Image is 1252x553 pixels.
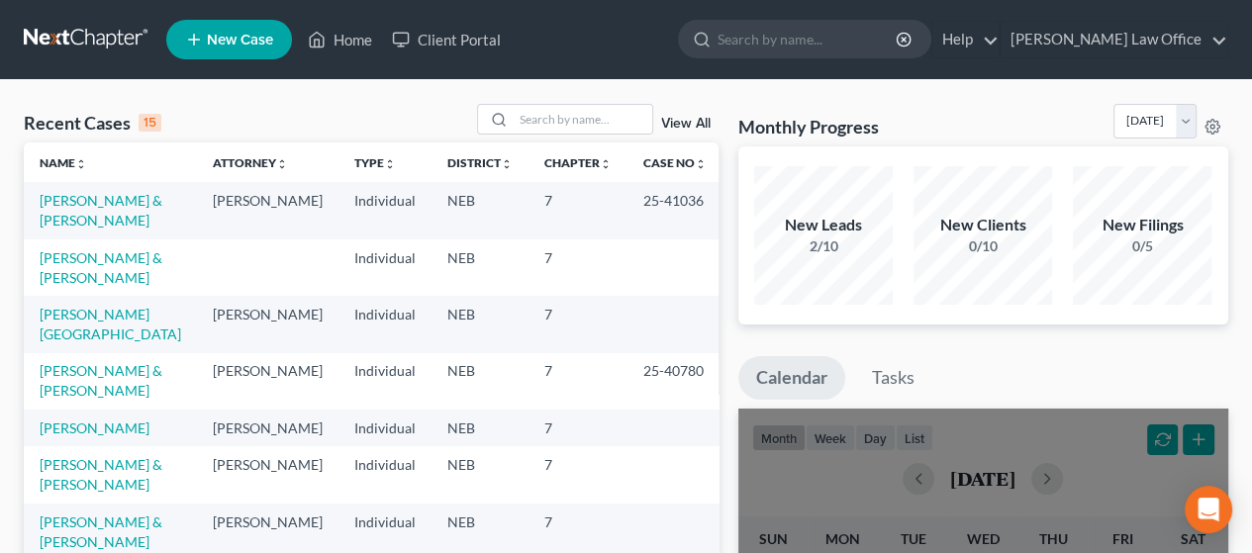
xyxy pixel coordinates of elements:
[695,158,707,170] i: unfold_more
[738,356,845,400] a: Calendar
[276,158,288,170] i: unfold_more
[382,22,511,57] a: Client Portal
[432,239,529,296] td: NEB
[354,155,396,170] a: Typeunfold_more
[197,446,338,503] td: [PERSON_NAME]
[854,356,932,400] a: Tasks
[432,353,529,410] td: NEB
[627,353,722,410] td: 25-40780
[338,182,432,238] td: Individual
[529,446,627,503] td: 7
[298,22,382,57] a: Home
[213,155,288,170] a: Attorneyunfold_more
[544,155,612,170] a: Chapterunfold_more
[1073,236,1211,256] div: 0/5
[447,155,513,170] a: Districtunfold_more
[432,296,529,352] td: NEB
[40,306,181,342] a: [PERSON_NAME][GEOGRAPHIC_DATA]
[40,249,162,286] a: [PERSON_NAME] & [PERSON_NAME]
[338,446,432,503] td: Individual
[600,158,612,170] i: unfold_more
[197,410,338,446] td: [PERSON_NAME]
[1185,486,1232,533] div: Open Intercom Messenger
[914,236,1052,256] div: 0/10
[432,182,529,238] td: NEB
[197,182,338,238] td: [PERSON_NAME]
[738,115,879,138] h3: Monthly Progress
[718,21,899,57] input: Search by name...
[754,214,893,236] div: New Leads
[529,410,627,446] td: 7
[207,33,273,47] span: New Case
[627,182,722,238] td: 25-41036
[40,192,162,229] a: [PERSON_NAME] & [PERSON_NAME]
[914,214,1052,236] div: New Clients
[40,362,162,399] a: [PERSON_NAME] & [PERSON_NAME]
[529,353,627,410] td: 7
[197,296,338,352] td: [PERSON_NAME]
[40,155,87,170] a: Nameunfold_more
[432,446,529,503] td: NEB
[40,513,162,550] a: [PERSON_NAME] & [PERSON_NAME]
[338,353,432,410] td: Individual
[529,296,627,352] td: 7
[197,353,338,410] td: [PERSON_NAME]
[40,419,149,436] a: [PERSON_NAME]
[1001,22,1227,57] a: [PERSON_NAME] Law Office
[24,111,161,135] div: Recent Cases
[338,239,432,296] td: Individual
[529,182,627,238] td: 7
[384,158,396,170] i: unfold_more
[514,105,652,134] input: Search by name...
[1073,214,1211,236] div: New Filings
[75,158,87,170] i: unfold_more
[529,239,627,296] td: 7
[338,296,432,352] td: Individual
[643,155,707,170] a: Case Nounfold_more
[338,410,432,446] td: Individual
[661,117,711,131] a: View All
[40,456,162,493] a: [PERSON_NAME] & [PERSON_NAME]
[754,236,893,256] div: 2/10
[139,114,161,132] div: 15
[501,158,513,170] i: unfold_more
[932,22,999,57] a: Help
[432,410,529,446] td: NEB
